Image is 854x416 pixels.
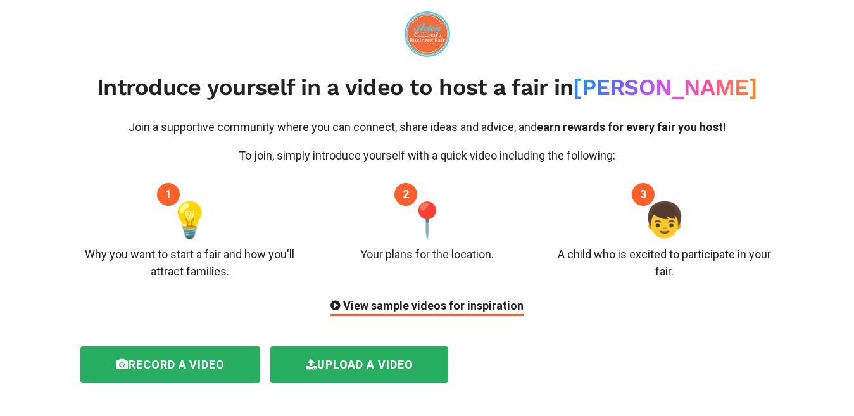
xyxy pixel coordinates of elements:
p: To join, simply introduce yourself with a quick video including the following: [80,147,773,164]
div: 3 [632,183,655,206]
label: Upload a video [270,346,449,383]
div: Your plans for the location. [360,246,494,263]
div: 2 [394,183,417,206]
div: Why you want to start a fair and how you'll attract families. [80,246,299,280]
img: logo-09e7f61fd0461591446672a45e28a4aa4e3f772ea81a4ddf9c7371a8bcc222a1.png [405,11,450,57]
span: earn rewards for every fair you host! [537,120,726,134]
div: View sample videos for inspiration [330,297,524,316]
span: 👦 [643,194,686,246]
h2: Introduce yourself in a video to host a fair in [80,74,773,101]
p: Join a supportive community where you can connect, share ideas and advice, and [80,118,773,136]
div: 1 [157,183,180,206]
div: A child who is excited to participate in your fair. [555,246,774,280]
label: Record a video [80,346,260,383]
span: 📍 [406,194,448,246]
span: [PERSON_NAME] [573,74,757,101]
span: 💡 [168,194,211,246]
